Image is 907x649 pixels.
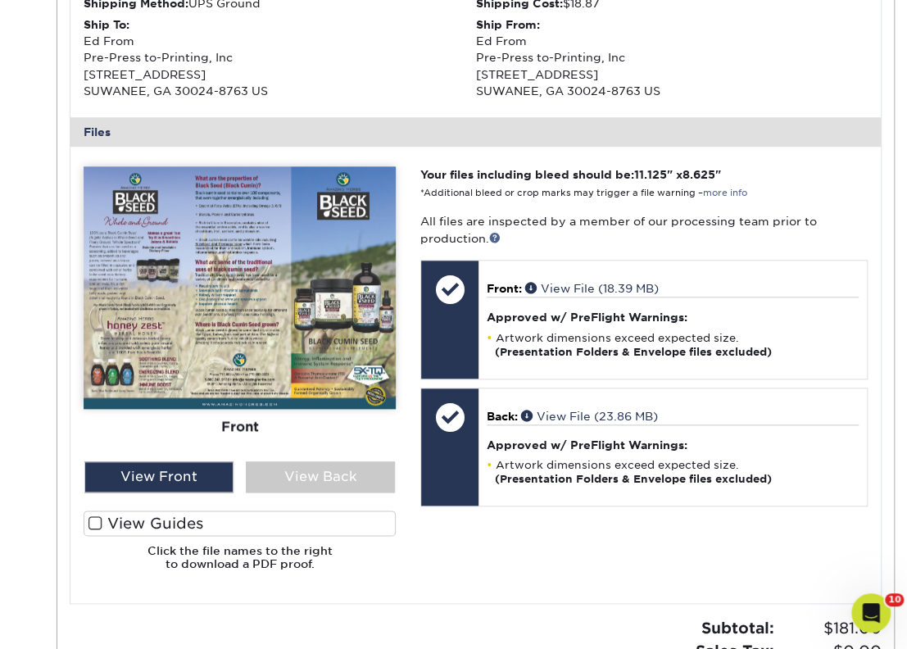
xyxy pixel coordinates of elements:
[779,617,882,640] span: $181.00
[475,16,868,100] div: Ed From Pre-Press to-Printing, Inc [STREET_ADDRESS] SUWANEE, GA 30024-8763 US
[495,473,772,485] strong: (Presentation Folders & Envelope files excluded)
[475,18,539,31] strong: Ship From:
[701,619,774,637] strong: Subtotal:
[525,282,659,295] a: View File (18.39 MB)
[487,311,859,324] h4: Approved w/ PreFlight Warnings:
[84,544,396,584] h6: Click the file names to the right to download a PDF proof.
[4,599,139,643] iframe: Google Customer Reviews
[84,18,129,31] strong: Ship To:
[487,438,859,452] h4: Approved w/ PreFlight Warnings:
[851,593,891,633] iframe: Intercom live chat
[683,168,715,181] span: 8.625
[487,282,522,295] span: Front:
[703,188,747,198] a: more info
[487,331,859,359] li: Artwork dimensions exceed expected size.
[420,168,721,181] strong: Your files including bleed should be: " x "
[84,511,396,536] label: View Guides
[84,16,476,100] div: Ed From Pre-Press to-Printing, Inc [STREET_ADDRESS] SUWANEE, GA 30024-8763 US
[70,117,881,147] div: Files
[84,409,396,445] div: Front
[84,461,234,492] div: View Front
[420,213,868,247] p: All files are inspected by a member of our processing team prior to production.
[634,168,667,181] span: 11.125
[885,593,904,606] span: 10
[495,346,772,358] strong: (Presentation Folders & Envelope files excluded)
[521,410,658,423] a: View File (23.86 MB)
[487,410,518,423] span: Back:
[246,461,395,492] div: View Back
[420,188,747,198] small: *Additional bleed or crop marks may trigger a file warning –
[487,458,859,486] li: Artwork dimensions exceed expected size.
